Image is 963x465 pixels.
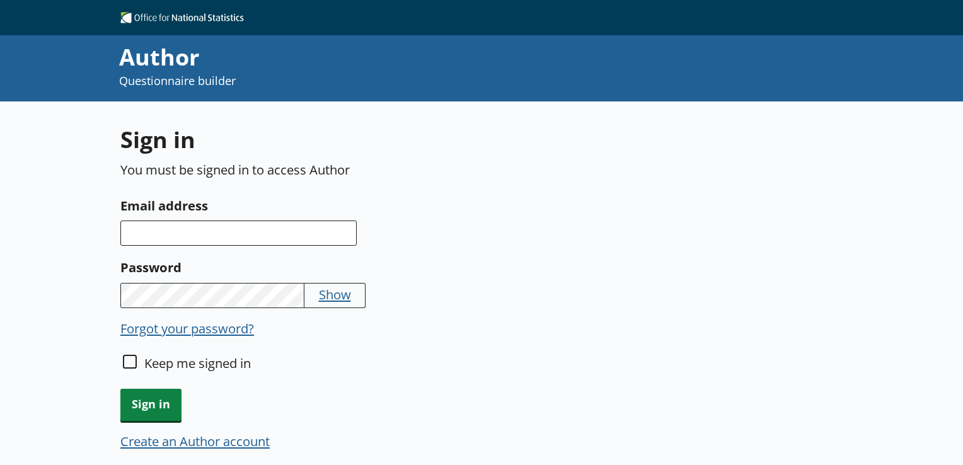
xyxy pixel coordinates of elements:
p: Questionnaire builder [119,73,645,89]
label: Password [120,257,592,277]
div: Author [119,42,645,73]
button: Sign in [120,389,182,421]
button: Forgot your password? [120,319,254,337]
label: Email address [120,195,592,215]
label: Keep me signed in [144,354,251,372]
p: You must be signed in to access Author [120,161,592,178]
h1: Sign in [120,124,592,155]
button: Show [319,285,351,303]
button: Create an Author account [120,432,270,450]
